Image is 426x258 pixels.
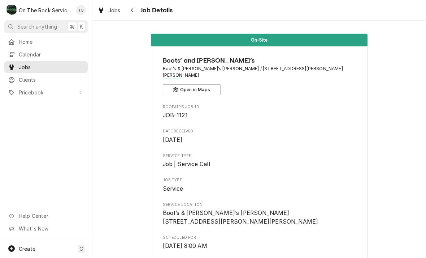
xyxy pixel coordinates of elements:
div: O [6,5,17,15]
button: Open in Maps [163,84,221,95]
span: Home [19,38,84,46]
span: C [79,245,83,253]
div: Client Information [163,56,356,95]
div: On The Rock Services [19,7,72,14]
span: Service Location [163,202,356,208]
span: Calendar [19,51,84,58]
div: Roopairs Job ID [163,104,356,120]
span: Job Details [138,5,173,15]
span: Name [163,56,356,65]
a: Go to Pricebook [4,86,88,98]
span: Job Type [163,185,356,193]
button: Search anything⌘K [4,20,88,33]
span: What's New [19,225,83,232]
span: K [80,23,83,30]
span: Scheduled For [163,242,356,250]
span: Job | Service Call [163,161,211,168]
span: Date Received [163,136,356,144]
span: Service Location [163,209,356,226]
span: Clients [19,76,84,84]
div: Date Received [163,128,356,144]
span: JOB-1121 [163,112,188,119]
a: Jobs [95,4,123,16]
div: Service Location [163,202,356,226]
span: Boot’s & [PERSON_NAME]’s [PERSON_NAME] [STREET_ADDRESS][PERSON_NAME][PERSON_NAME] [163,210,318,225]
a: Calendar [4,48,88,60]
a: Go to Help Center [4,210,88,222]
span: Pricebook [19,89,73,96]
button: Navigate back [127,4,138,16]
span: Date Received [163,128,356,134]
span: Service Type [163,160,356,169]
span: Service [163,185,183,192]
span: Roopairs Job ID [163,111,356,120]
div: Service Type [163,153,356,169]
span: Scheduled For [163,235,356,241]
a: Clients [4,74,88,86]
span: ⌘ [70,23,75,30]
span: Address [163,65,356,79]
a: Go to What's New [4,223,88,234]
div: Job Type [163,177,356,193]
span: Roopairs Job ID [163,104,356,110]
span: Search anything [17,23,57,30]
span: Service Type [163,153,356,159]
div: Status [151,34,368,46]
span: [DATE] [163,136,183,143]
span: Job Type [163,177,356,183]
a: Jobs [4,61,88,73]
span: Help Center [19,212,83,220]
span: Jobs [108,7,121,14]
div: On The Rock Services's Avatar [6,5,17,15]
div: TB [76,5,86,15]
span: Jobs [19,63,84,71]
span: Create [19,246,35,252]
span: [DATE] 8:00 AM [163,242,207,249]
div: Todd Brady's Avatar [76,5,86,15]
span: On-Site [251,38,268,42]
a: Home [4,36,88,48]
div: Scheduled For [163,235,356,250]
